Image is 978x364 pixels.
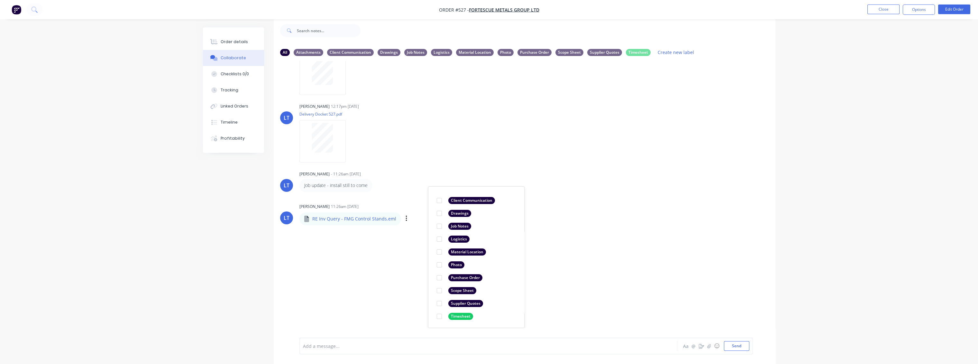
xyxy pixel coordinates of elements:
[221,119,238,125] div: Timeline
[587,49,622,56] div: Supplier Quotes
[690,342,698,350] button: @
[280,49,290,56] div: All
[938,5,970,14] button: Edit Order
[378,49,400,56] div: Drawings
[284,182,289,189] div: LT
[517,49,552,56] div: Purchase Order
[448,197,495,204] div: Client Communication
[331,104,359,109] div: 12:17pm [DATE]
[555,49,583,56] div: Scope Sheet
[626,49,651,56] div: Timesheet
[203,98,264,114] button: Linked Orders
[297,24,361,37] input: Search notes...
[713,342,721,350] button: ☺
[498,49,514,56] div: Photo
[448,274,482,281] div: Purchase Order
[448,223,471,230] div: Job Notes
[448,287,476,294] div: Scope Sheet
[203,130,264,146] button: Profitability
[221,103,248,109] div: Linked Orders
[331,171,361,177] div: - 11:26am [DATE]
[439,7,469,13] span: Order #527 -
[221,135,245,141] div: Profitability
[448,313,473,320] div: Timesheet
[299,204,330,210] div: [PERSON_NAME]
[331,204,359,210] div: 11:26am [DATE]
[221,55,246,61] div: Collaborate
[221,87,238,93] div: Tracking
[294,49,323,56] div: Attachments
[654,48,698,57] button: Create new label
[456,49,494,56] div: Material Location
[448,261,464,268] div: Photo
[203,50,264,66] button: Collaborate
[203,114,264,130] button: Timeline
[284,114,289,122] div: LT
[221,39,248,45] div: Order details
[448,210,471,217] div: Drawings
[203,82,264,98] button: Tracking
[221,71,249,77] div: Checklists 0/0
[404,49,427,56] div: Job Notes
[299,111,352,117] p: Delivery Docket 527.pdf
[12,5,21,14] img: Factory
[299,104,330,109] div: [PERSON_NAME]
[203,34,264,50] button: Order details
[431,49,452,56] div: Logistics
[448,248,486,256] div: Material Location
[867,5,900,14] button: Close
[299,171,330,177] div: [PERSON_NAME]
[448,300,483,307] div: Supplier Quotes
[203,66,264,82] button: Checklists 0/0
[682,342,690,350] button: Aa
[304,182,368,189] p: Job update - install still to come
[469,7,539,13] a: FORTESCUE METALS GROUP LTD
[448,236,470,243] div: Logistics
[903,5,935,15] button: Options
[312,216,396,222] p: RE Inv Query - FMG Control Stands.eml
[284,214,289,222] div: LT
[724,341,749,351] button: Send
[327,49,374,56] div: Client Communication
